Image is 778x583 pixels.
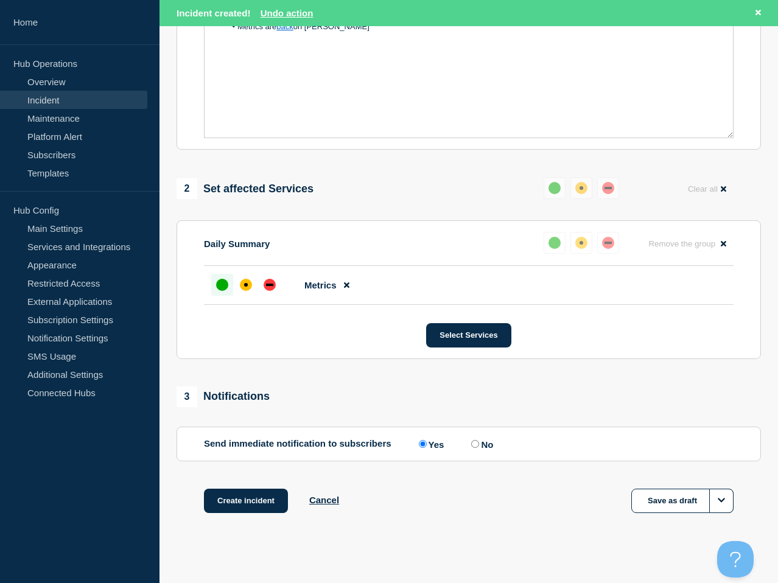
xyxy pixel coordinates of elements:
[648,239,715,248] span: Remove the group
[544,177,566,199] button: up
[709,489,734,513] button: Options
[597,232,619,254] button: down
[204,438,734,450] div: Send immediate notification to subscribers
[204,489,288,513] button: Create incident
[681,177,734,201] button: Clear all
[264,279,276,291] div: down
[548,237,561,249] div: up
[204,438,391,450] p: Send immediate notification to subscribers
[240,279,252,291] div: affected
[177,178,314,199] div: Set affected Services
[261,8,314,18] button: Undo action
[544,232,566,254] button: up
[575,182,587,194] div: affected
[309,495,339,505] button: Cancel
[276,22,293,31] a: back
[416,438,444,450] label: Yes
[177,8,251,18] span: Incident created!
[602,237,614,249] div: down
[597,177,619,199] button: down
[602,182,614,194] div: down
[468,438,493,450] label: No
[304,280,337,290] span: Metrics
[177,178,197,199] span: 2
[631,489,734,513] button: Save as draft
[177,386,270,407] div: Notifications
[548,182,561,194] div: up
[717,541,754,578] iframe: Help Scout Beacon - Open
[226,21,724,32] li: Metrics are on [PERSON_NAME]
[641,232,734,256] button: Remove the group
[570,177,592,199] button: affected
[570,232,592,254] button: affected
[419,440,427,448] input: Yes
[575,237,587,249] div: affected
[177,386,197,407] span: 3
[426,323,511,347] button: Select Services
[216,279,228,291] div: up
[471,440,479,448] input: No
[204,239,270,249] p: Daily Summary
